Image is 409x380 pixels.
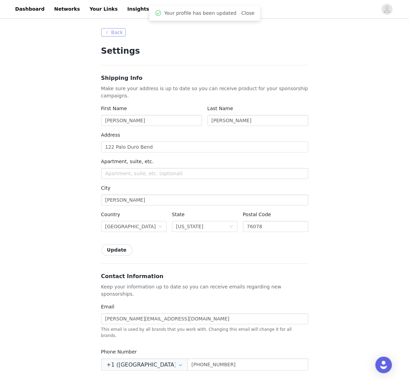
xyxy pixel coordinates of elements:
span: Your profile has been updated [164,10,237,17]
i: icon: down [158,224,162,229]
div: This email is used by all brands that you work with. Changing this email will change it for all b... [101,325,308,339]
a: Payouts [154,1,184,17]
div: United States [105,221,156,232]
div: Texas [176,221,203,232]
label: Address [101,132,120,138]
input: City [101,194,308,205]
label: Last Name [207,106,233,111]
div: avatar [384,4,390,15]
h1: Settings [101,45,308,57]
a: Dashboard [11,1,49,17]
p: Keep your information up to date so you can receive emails regarding new sponsorships. [101,283,308,298]
a: Networks [50,1,84,17]
input: (XXX) XXX-XXXX [187,358,308,371]
input: Apartment, suite, etc. (optional) [101,168,308,179]
button: Update [101,244,132,255]
input: Postal code [243,221,308,232]
label: Country [101,212,120,217]
label: Email [101,304,115,309]
label: First Name [101,106,127,111]
button: Back [101,28,126,36]
h3: Shipping Info [101,74,308,82]
i: icon: down [229,224,233,229]
label: Phone Number [101,349,137,355]
h3: Contact Information [101,272,308,281]
label: City [101,185,110,191]
label: Postal Code [243,212,271,217]
a: Insights [123,1,153,17]
p: Make sure your address is up to date so you can receive product for your sponsorship campaigns. [101,85,308,99]
label: Apartment, suite, etc. [101,159,154,164]
a: Close [241,10,254,16]
a: Your Links [85,1,122,17]
input: Address [101,141,308,152]
label: State [172,212,185,217]
input: Country [101,358,188,371]
div: Open Intercom Messenger [375,357,392,373]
